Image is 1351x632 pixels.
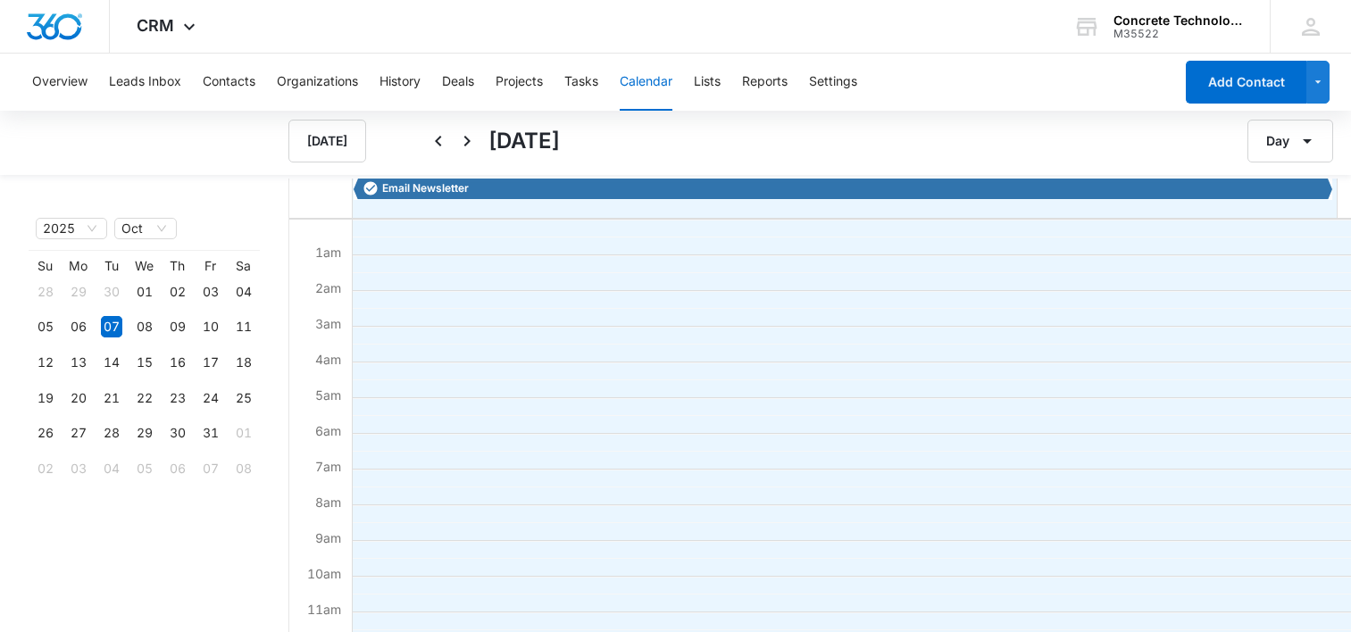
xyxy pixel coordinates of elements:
[101,352,122,373] div: 14
[161,274,194,310] td: 2025-10-02
[29,345,62,380] td: 2025-10-12
[35,422,56,444] div: 26
[233,352,254,373] div: 18
[161,380,194,416] td: 2025-10-23
[68,316,89,337] div: 06
[68,422,89,444] div: 27
[29,416,62,452] td: 2025-10-26
[564,54,598,111] button: Tasks
[101,281,122,303] div: 30
[95,345,128,380] td: 2025-10-14
[128,258,161,274] th: We
[200,422,221,444] div: 31
[1113,28,1244,40] div: account id
[311,245,346,260] span: 1am
[29,451,62,486] td: 2025-11-02
[134,352,155,373] div: 15
[227,451,260,486] td: 2025-11-08
[101,387,122,409] div: 21
[95,274,128,310] td: 2025-09-30
[121,219,170,238] span: Oct
[311,495,346,510] span: 8am
[62,274,95,310] td: 2025-09-29
[137,16,174,35] span: CRM
[742,54,788,111] button: Reports
[68,387,89,409] div: 20
[358,180,1328,196] div: Email Newsletter
[382,180,469,196] span: Email Newsletter
[233,387,254,409] div: 25
[109,54,181,111] button: Leads Inbox
[134,316,155,337] div: 08
[68,458,89,479] div: 03
[35,458,56,479] div: 02
[311,530,346,545] span: 9am
[161,258,194,274] th: Th
[233,316,254,337] div: 11
[161,416,194,452] td: 2025-10-30
[233,422,254,444] div: 01
[95,310,128,345] td: 2025-10-07
[200,316,221,337] div: 10
[694,54,721,111] button: Lists
[68,281,89,303] div: 29
[496,54,543,111] button: Projects
[200,387,221,409] div: 24
[134,281,155,303] div: 01
[194,416,227,452] td: 2025-10-31
[161,345,194,380] td: 2025-10-16
[101,458,122,479] div: 04
[311,316,346,331] span: 3am
[128,380,161,416] td: 2025-10-22
[227,380,260,416] td: 2025-10-25
[200,458,221,479] div: 07
[200,281,221,303] div: 03
[35,387,56,409] div: 19
[167,352,188,373] div: 16
[62,380,95,416] td: 2025-10-20
[95,416,128,452] td: 2025-10-28
[62,416,95,452] td: 2025-10-27
[161,310,194,345] td: 2025-10-09
[200,352,221,373] div: 17
[29,258,62,274] th: Su
[32,54,88,111] button: Overview
[1247,120,1333,162] button: Day
[227,310,260,345] td: 2025-10-11
[101,316,122,337] div: 07
[277,54,358,111] button: Organizations
[227,345,260,380] td: 2025-10-18
[453,127,481,155] button: Next
[194,380,227,416] td: 2025-10-24
[128,274,161,310] td: 2025-10-01
[424,127,453,155] button: Back
[311,280,346,295] span: 2am
[167,387,188,409] div: 23
[35,281,56,303] div: 28
[167,316,188,337] div: 09
[311,423,346,438] span: 6am
[233,458,254,479] div: 08
[68,352,89,373] div: 13
[161,451,194,486] td: 2025-11-06
[35,352,56,373] div: 12
[1186,61,1306,104] button: Add Contact
[167,281,188,303] div: 02
[233,281,254,303] div: 04
[128,310,161,345] td: 2025-10-08
[128,345,161,380] td: 2025-10-15
[101,422,122,444] div: 28
[194,258,227,274] th: Fr
[29,274,62,310] td: 2025-09-28
[95,380,128,416] td: 2025-10-21
[134,458,155,479] div: 05
[620,54,672,111] button: Calendar
[311,352,346,367] span: 4am
[227,416,260,452] td: 2025-11-01
[128,416,161,452] td: 2025-10-29
[62,258,95,274] th: Mo
[134,422,155,444] div: 29
[809,54,857,111] button: Settings
[311,459,346,474] span: 7am
[194,345,227,380] td: 2025-10-17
